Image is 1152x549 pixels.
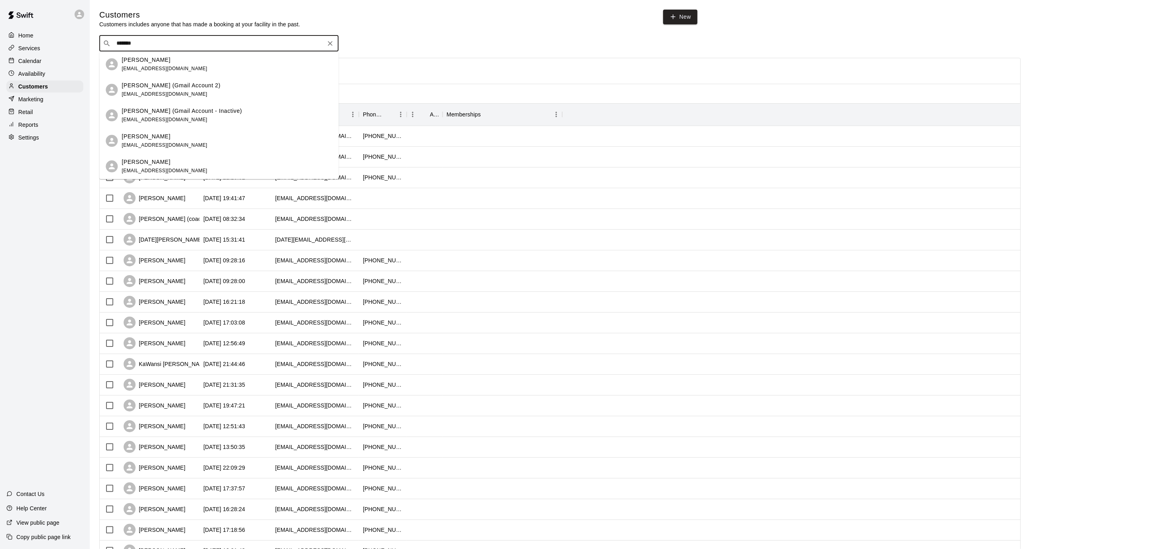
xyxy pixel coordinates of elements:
[6,106,83,118] a: Retail
[124,254,185,266] div: [PERSON_NAME]
[124,399,185,411] div: [PERSON_NAME]
[124,296,185,308] div: [PERSON_NAME]
[550,108,562,120] button: Menu
[124,358,210,370] div: KaWansi [PERSON_NAME]
[481,109,492,120] button: Sort
[203,401,245,409] div: 2025-08-10 19:47:21
[99,10,300,20] h5: Customers
[6,30,83,41] a: Home
[363,464,403,472] div: +14843197414
[275,484,355,492] div: kmck5565@gmail.com
[16,533,71,541] p: Copy public page link
[430,103,439,126] div: Age
[203,464,245,472] div: 2025-08-07 22:09:29
[363,298,403,306] div: +14845579249
[124,482,185,494] div: [PERSON_NAME]
[203,256,245,264] div: 2025-08-16 09:28:16
[122,132,170,141] p: [PERSON_NAME]
[363,103,384,126] div: Phone Number
[363,505,403,513] div: +14846781402
[124,524,185,536] div: [PERSON_NAME]
[363,360,403,368] div: +13029832297
[122,158,170,166] p: [PERSON_NAME]
[275,339,355,347] div: jeffmcknight48@gmail.com
[16,504,47,512] p: Help Center
[407,103,443,126] div: Age
[124,379,185,391] div: [PERSON_NAME]
[347,108,359,120] button: Menu
[122,56,170,64] p: [PERSON_NAME]
[122,66,207,71] span: [EMAIL_ADDRESS][DOMAIN_NAME]
[407,108,419,120] button: Menu
[16,490,45,498] p: Contact Us
[18,70,45,78] p: Availability
[363,277,403,285] div: +14843544863
[203,381,245,389] div: 2025-08-10 21:31:35
[363,256,403,264] div: +14844673731
[325,38,336,49] button: Clear
[275,215,355,223] div: m.sweet01@gamil.com
[203,360,245,368] div: 2025-08-10 21:44:46
[122,107,242,115] p: [PERSON_NAME] (Gmail Account - Inactive)
[124,234,203,246] div: [DATE][PERSON_NAME]
[106,58,118,70] div: George Corse
[6,81,83,92] a: Customers
[6,68,83,80] div: Availability
[363,484,403,492] div: +16107428014
[363,339,403,347] div: +16106790452
[275,360,355,368] div: knewton2879@gmail.com
[395,108,407,120] button: Menu
[203,505,245,513] div: 2025-08-07 16:28:24
[18,57,41,65] p: Calendar
[124,337,185,349] div: [PERSON_NAME]
[203,526,245,534] div: 2025-08-06 17:18:56
[99,35,339,51] div: Search customers by name or email
[275,422,355,430] div: meganpellak@gmail.com
[363,153,403,161] div: +16107627911
[124,317,185,329] div: [PERSON_NAME]
[18,108,33,116] p: Retail
[122,142,207,148] span: [EMAIL_ADDRESS][DOMAIN_NAME]
[124,462,185,474] div: [PERSON_NAME]
[663,10,697,24] a: New
[106,160,118,172] div: George McGlone
[275,236,355,244] div: noel.berger17@gmail.com
[363,381,403,389] div: +12678977521
[6,132,83,144] a: Settings
[6,55,83,67] a: Calendar
[18,95,43,103] p: Marketing
[203,339,245,347] div: 2025-08-12 12:56:49
[124,441,185,453] div: [PERSON_NAME]
[203,422,245,430] div: 2025-08-09 12:51:43
[363,422,403,430] div: +16108126966
[363,443,403,451] div: +19043021980
[6,42,83,54] a: Services
[363,132,403,140] div: +17178918497
[271,103,359,126] div: Email
[99,20,300,28] p: Customers includes anyone that has made a booking at your facility in the past.
[275,298,355,306] div: jmgallagher10@gmail.com
[447,103,481,126] div: Memberships
[124,503,185,515] div: [PERSON_NAME]
[16,519,59,527] p: View public page
[122,81,221,90] p: [PERSON_NAME] (Gmail Account 2)
[124,213,206,225] div: [PERSON_NAME] (coach)
[6,119,83,131] div: Reports
[203,319,245,327] div: 2025-08-12 17:03:08
[106,109,118,121] div: George Villarose (Gmail Account - Inactive)
[122,168,207,173] span: [EMAIL_ADDRESS][DOMAIN_NAME]
[203,277,245,285] div: 2025-08-15 09:28:00
[275,401,355,409] div: slivinskiamy@gmail.com
[122,91,207,97] span: [EMAIL_ADDRESS][DOMAIN_NAME]
[363,173,403,181] div: +14848854429
[203,484,245,492] div: 2025-08-07 17:37:57
[275,277,355,285] div: aprice133@gmail.com
[6,93,83,105] a: Marketing
[124,192,185,204] div: [PERSON_NAME]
